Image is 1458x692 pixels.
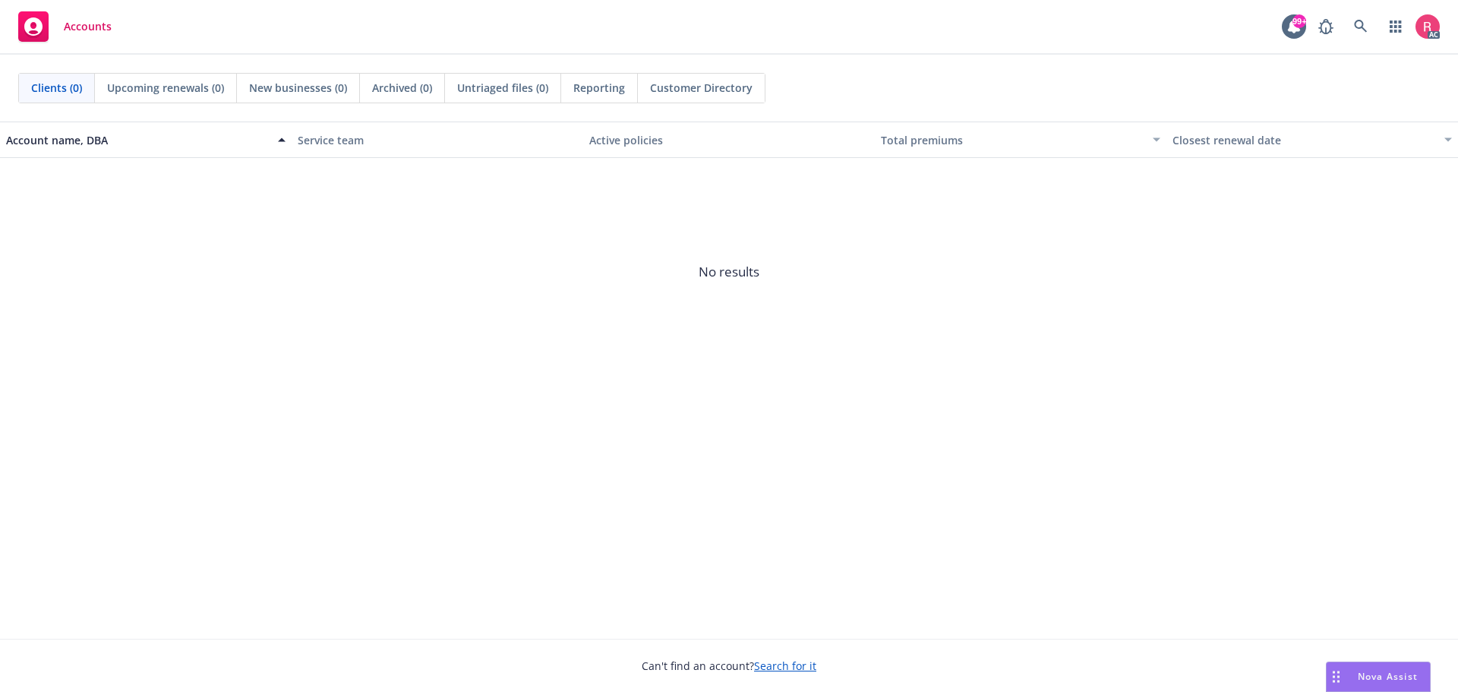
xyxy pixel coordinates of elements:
button: Total premiums [875,122,1166,158]
div: Drag to move [1327,662,1346,691]
span: Nova Assist [1358,670,1418,683]
span: Reporting [573,80,625,96]
span: Upcoming renewals (0) [107,80,224,96]
a: Report a Bug [1311,11,1341,42]
a: Accounts [12,5,118,48]
button: Closest renewal date [1166,122,1458,158]
span: Can't find an account? [642,658,816,674]
div: Total premiums [881,132,1144,148]
button: Service team [292,122,583,158]
span: Untriaged files (0) [457,80,548,96]
div: Account name, DBA [6,132,269,148]
span: Clients (0) [31,80,82,96]
div: Service team [298,132,577,148]
div: Closest renewal date [1172,132,1435,148]
button: Nova Assist [1326,662,1431,692]
img: photo [1415,14,1440,39]
span: Archived (0) [372,80,432,96]
div: 99+ [1292,14,1306,28]
button: Active policies [583,122,875,158]
a: Search [1346,11,1376,42]
span: Accounts [64,21,112,33]
a: Search for it [754,659,816,673]
span: Customer Directory [650,80,753,96]
a: Switch app [1381,11,1411,42]
span: New businesses (0) [249,80,347,96]
div: Active policies [589,132,869,148]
